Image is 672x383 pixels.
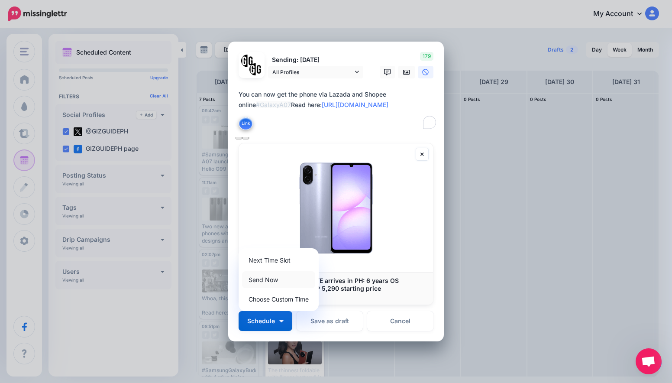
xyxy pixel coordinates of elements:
[239,89,438,110] div: You can now get the phone via Lazada and Shopee online Read here:
[242,291,315,308] a: Choose Custom Time
[239,117,253,130] button: Link
[239,311,292,331] button: Schedule
[249,63,262,76] img: JT5sWCfR-79925.png
[239,143,433,272] img: Samsung Galaxy A07 LTE arrives in PH: 6 years OS updates, Helio G99, PHP 5,290 starting price
[239,89,438,131] textarea: To enrich screen reader interactions, please activate Accessibility in Grammarly extension settings
[242,271,315,288] a: Send Now
[268,55,363,65] p: Sending: [DATE]
[248,292,424,300] p: [DOMAIN_NAME]
[247,318,275,324] span: Schedule
[248,277,399,292] b: Samsung Galaxy A07 LTE arrives in PH: 6 years OS updates, Helio G99, PHP 5,290 starting price
[420,52,433,61] span: 179
[367,311,433,331] a: Cancel
[268,66,363,78] a: All Profiles
[279,320,284,322] img: arrow-down-white.png
[241,55,254,67] img: 353459792_649996473822713_4483302954317148903_n-bsa138318.png
[272,68,353,77] span: All Profiles
[242,252,315,269] a: Next Time Slot
[239,248,319,311] div: Schedule
[297,311,363,331] button: Save as draft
